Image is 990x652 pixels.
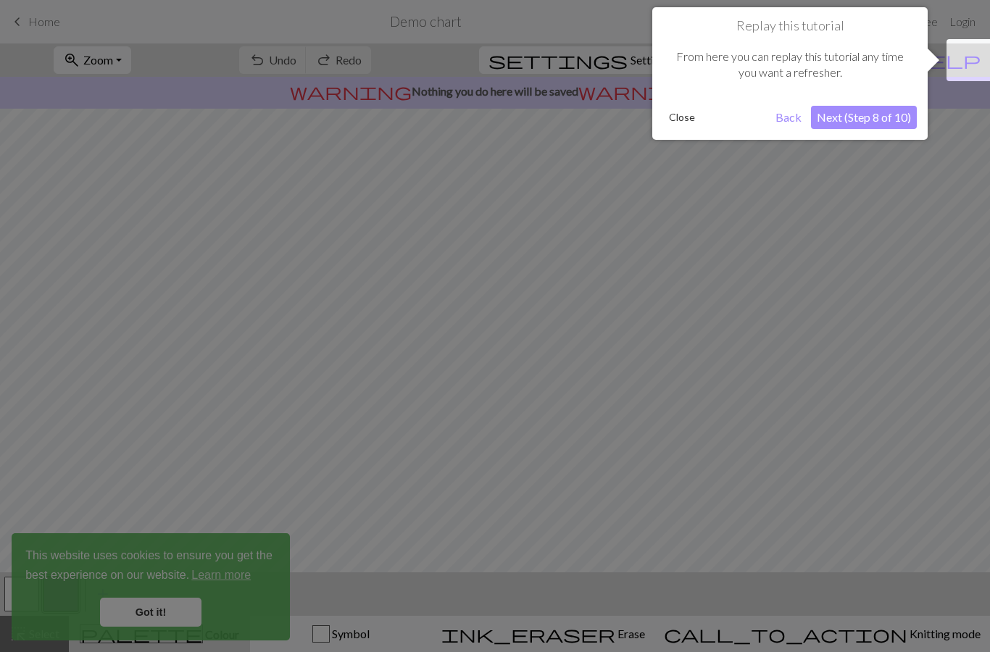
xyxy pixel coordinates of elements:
[652,7,928,140] div: Replay this tutorial
[663,106,701,128] button: Close
[811,106,917,129] button: Next (Step 8 of 10)
[770,106,807,129] button: Back
[663,18,917,34] h1: Replay this tutorial
[663,34,917,96] div: From here you can replay this tutorial any time you want a refresher.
